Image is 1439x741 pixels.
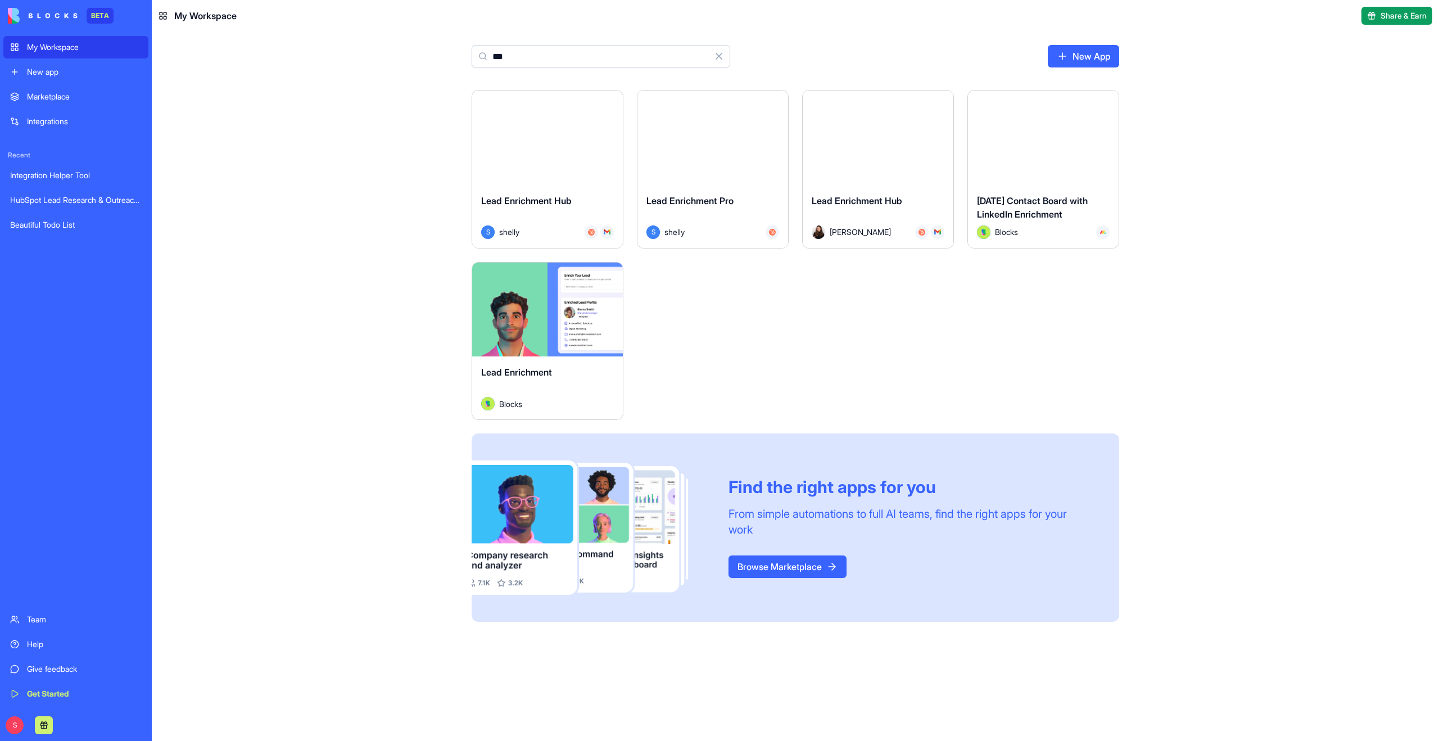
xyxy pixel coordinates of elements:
img: Hubspot_zz4hgj.svg [588,229,595,236]
button: Share & Earn [1361,7,1432,25]
img: Monday_mgmdm1.svg [1099,229,1106,236]
div: Help [27,639,142,650]
a: HubSpot Lead Research & Outreach Engine [3,189,148,211]
div: Beautiful Todo List [10,219,142,231]
img: Avatar [977,225,990,239]
img: Avatar [812,225,825,239]
span: Lead Enrichment Pro [646,195,734,206]
span: My Workspace [174,9,237,22]
a: Integrations [3,110,148,133]
div: Find the right apps for you [728,477,1092,497]
span: Blocks [499,398,522,410]
a: New app [3,61,148,83]
a: Lead Enrichment ProSshelly [637,90,789,248]
div: BETA [87,8,114,24]
span: Blocks [995,226,1018,238]
div: HubSpot Lead Research & Outreach Engine [10,195,142,206]
span: Lead Enrichment [481,367,552,378]
span: Lead Enrichment Hub [481,195,572,206]
div: Get Started [27,688,142,699]
span: Recent [3,151,148,160]
a: Lead Enrichment HubAvatar[PERSON_NAME] [802,90,954,248]
a: Beautiful Todo List [3,214,148,236]
div: My Workspace [27,42,142,53]
a: Team [3,608,148,631]
span: shelly [499,226,519,238]
a: Give feedback [3,658,148,680]
button: Clear [708,45,730,67]
div: Team [27,614,142,625]
span: Lead Enrichment Hub [812,195,902,206]
a: Lead Enrichment HubSshelly [472,90,623,248]
img: Hubspot_zz4hgj.svg [769,229,776,236]
a: BETA [8,8,114,24]
span: S [6,716,24,734]
img: Hubspot_zz4hgj.svg [918,229,925,236]
a: Help [3,633,148,656]
div: Give feedback [27,663,142,675]
div: Integration Helper Tool [10,170,142,181]
a: [DATE] Contact Board with LinkedIn EnrichmentAvatarBlocks [967,90,1119,248]
span: S [481,225,495,239]
a: New App [1048,45,1119,67]
span: shelly [664,226,685,238]
a: Integration Helper Tool [3,164,148,187]
span: S [646,225,660,239]
a: Lead EnrichmentAvatarBlocks [472,262,623,421]
img: Frame_181_egmpey.png [472,460,711,595]
div: Marketplace [27,91,142,102]
div: From simple automations to full AI teams, find the right apps for your work [728,506,1092,537]
img: Gmail_trouth.svg [604,229,610,236]
a: My Workspace [3,36,148,58]
img: Avatar [481,397,495,410]
span: Share & Earn [1381,10,1427,21]
span: [DATE] Contact Board with LinkedIn Enrichment [977,195,1088,220]
div: Integrations [27,116,142,127]
a: Marketplace [3,85,148,108]
a: Browse Marketplace [728,555,847,578]
span: [PERSON_NAME] [830,226,891,238]
a: Get Started [3,683,148,705]
img: logo [8,8,78,24]
div: New app [27,66,142,78]
img: Gmail_trouth.svg [934,229,941,236]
